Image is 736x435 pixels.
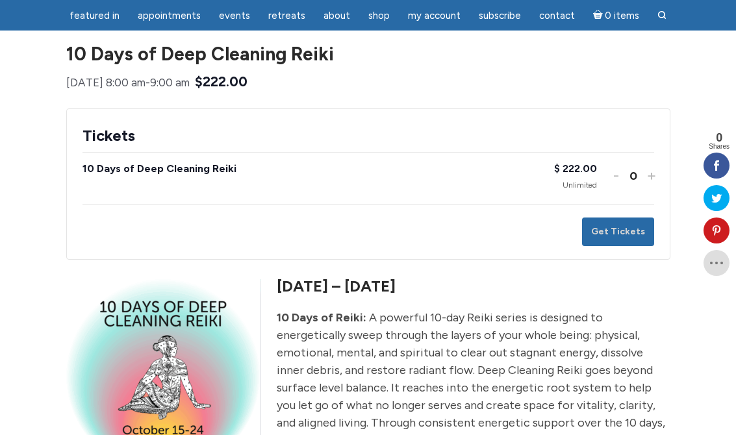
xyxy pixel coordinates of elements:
[368,10,390,21] span: Shop
[361,3,398,29] a: Shop
[150,76,190,89] span: 9:00 am
[62,3,127,29] a: featured in
[66,45,670,64] h1: 10 Days of Deep Cleaning Reiki
[582,217,654,247] button: Get Tickets
[563,162,597,175] span: 222.00
[316,3,358,29] a: About
[613,166,620,184] button: -
[709,143,730,150] span: Shares
[195,71,247,93] span: $222.00
[324,10,350,21] span: About
[268,10,305,21] span: Retreats
[400,3,468,29] a: My Account
[479,10,521,21] span: Subscribe
[70,10,120,21] span: featured in
[260,3,313,29] a: Retreats
[709,132,730,143] span: 0
[471,3,529,29] a: Subscribe
[130,3,209,29] a: Appointments
[82,160,554,177] div: 10 Days of Deep Cleaning Reiki
[66,76,146,89] span: [DATE] 8:00 am
[585,2,648,29] a: Cart0 items
[408,10,461,21] span: My Account
[277,310,366,325] strong: 10 Days of Reiki:
[277,277,396,295] span: [DATE] – [DATE]
[605,11,639,21] span: 0 items
[66,73,190,93] div: -
[531,3,583,29] a: Contact
[219,10,250,21] span: Events
[593,10,605,21] i: Cart
[539,10,575,21] span: Contact
[646,166,654,184] button: +
[211,3,258,29] a: Events
[554,180,597,191] div: Unlimited
[82,125,654,147] h2: Tickets
[138,10,201,21] span: Appointments
[554,162,560,175] span: $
